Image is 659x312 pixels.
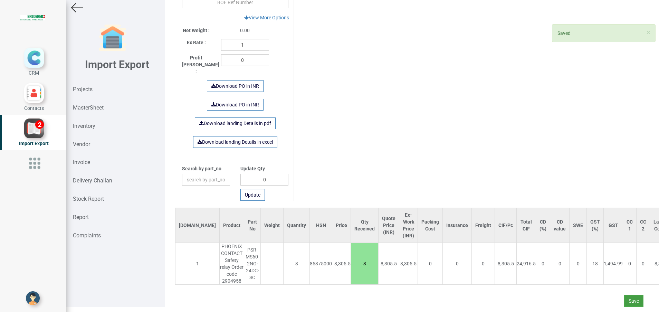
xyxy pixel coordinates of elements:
[495,243,517,285] td: 8,305.5
[73,177,112,184] strong: Delivery Challan
[418,243,443,285] td: 0
[647,28,650,37] span: ×
[472,208,495,243] th: Freight
[536,243,550,285] td: 0
[637,243,650,285] td: 0
[557,30,571,36] span: Saved
[351,208,379,243] th: Qty Received
[310,243,332,285] td: 85375000
[379,243,399,285] td: 8,305.5
[495,208,517,243] th: CIF/Pc
[24,105,44,111] span: Contacts
[248,218,257,232] div: Part No
[73,104,104,111] strong: MasterSheet
[332,243,351,285] td: 8,305.5
[220,243,244,284] div: PHOENIX CONTACT Safety relay Order code 2904958
[187,39,206,46] label: Ex Rate :
[73,86,93,93] strong: Projects
[443,243,472,285] td: 0
[472,243,495,285] td: 0
[207,80,264,92] a: Download PO in INR
[637,208,650,243] th: CC 2
[623,208,637,243] th: CC 1
[624,295,643,307] button: Save
[99,24,126,52] img: garage-closed.png
[73,159,90,166] strong: Invoice
[517,243,536,285] td: 24,916.5
[240,12,294,23] a: View More Options
[418,208,443,243] th: Packing Cost
[399,208,418,243] th: Ex-Work Price (INR)
[73,214,89,220] strong: Report
[182,174,230,186] input: search by part_no
[195,117,276,129] a: Download landing Details in pdf
[550,243,570,285] td: 0
[261,208,284,243] th: Weight
[240,28,250,33] span: 0.00
[182,165,221,172] label: Search by part_no
[175,243,220,285] td: 1
[240,165,265,172] label: Update Qty
[244,246,260,281] div: PSR-MS60-2NO-24DC-SC
[240,189,265,201] button: Update
[550,208,570,243] th: CD value
[570,243,587,285] td: 0
[536,208,550,243] th: CD (%)
[517,208,536,243] th: Total CIF
[182,54,211,75] label: Profit [PERSON_NAME] :
[175,208,220,243] th: [DOMAIN_NAME]
[310,208,332,243] th: HSN
[570,208,587,243] th: SWE
[207,99,264,111] a: Download PO in INR
[223,222,240,229] div: Product
[29,70,39,76] span: CRM
[73,141,90,148] strong: Vendor
[284,243,310,285] td: 3
[443,208,472,243] th: Insurance
[587,208,604,243] th: GST (%)
[73,196,104,202] strong: Stock Report
[284,208,310,243] th: Quantity
[379,208,399,243] th: Quote Price (INR)
[19,141,49,146] span: Import Export
[587,243,604,285] td: 18
[193,136,277,148] a: Download landing Details in excel
[85,58,149,70] b: Import Export
[35,120,44,129] div: 2
[183,27,210,34] label: Net Weight :
[623,243,637,285] td: 0
[399,243,418,285] td: 8,305.5
[73,123,95,129] strong: Inventory
[73,232,101,239] strong: Complaints
[604,243,623,285] td: 1,494.99
[604,208,623,243] th: GST
[332,208,351,243] th: Price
